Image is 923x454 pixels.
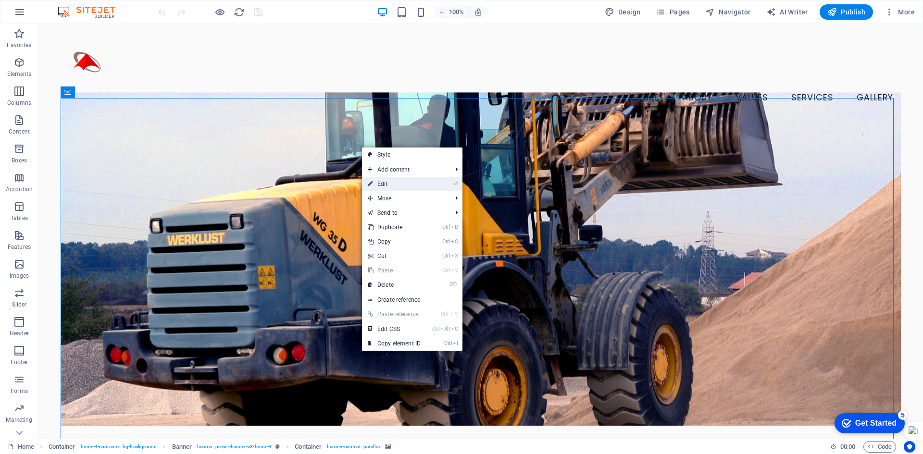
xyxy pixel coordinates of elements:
p: Forms [11,387,28,395]
span: Code [868,441,892,453]
i: Reload page [234,7,245,18]
p: Header [10,330,29,337]
button: Publish [820,4,873,20]
i: Ctrl [442,267,450,273]
button: AI Writer [762,4,812,20]
p: Images [10,272,29,280]
button: Code [863,441,896,453]
span: AI Writer [766,7,808,17]
span: . banner .preset-banner-v3-home-4 [196,441,272,453]
i: D [451,224,458,230]
p: Elements [7,70,32,78]
span: . home-4-container .bg-background [79,441,157,453]
div: 5 [71,2,81,12]
span: Pages [656,7,689,17]
span: Design [605,7,641,17]
button: reload [233,6,245,18]
button: Click here to leave preview mode and continue editing [214,6,225,18]
p: Columns [7,99,31,107]
a: ⌦Delete [362,278,426,292]
a: ⏎Edit [362,177,426,191]
i: Alt [440,326,450,332]
a: CtrlXCut [362,249,426,263]
i: V [451,267,458,273]
i: V [455,311,458,317]
span: Publish [827,7,865,17]
button: Usercentrics [904,441,915,453]
i: ⌦ [450,282,458,288]
button: Pages [652,4,693,20]
h6: 100% [449,6,464,18]
a: Style [362,147,462,162]
h6: Session time [830,441,856,453]
p: Features [8,243,31,251]
img: Editor Logo [55,6,127,18]
i: This element contains a background [385,444,391,449]
i: C [451,326,458,332]
button: 100% [435,6,469,18]
p: Favorites [7,41,31,49]
span: Click to select. Double-click to edit [49,441,75,453]
i: Ctrl [441,311,449,317]
a: CtrlDDuplicate [362,220,426,234]
i: On resize automatically adjust zoom level to fit chosen device. [474,8,483,16]
p: Accordion [6,185,33,193]
nav: breadcrumb [49,441,391,453]
button: Navigator [701,4,755,20]
div: Get Started [28,11,70,19]
i: X [451,253,458,259]
a: CtrlVPaste [362,263,426,278]
i: ⇧ [449,311,454,317]
i: Ctrl [442,224,450,230]
div: Design (Ctrl+Alt+Y) [601,4,645,20]
a: Ctrl⇧VPaste reference [362,307,426,321]
span: . banner-content .parallax [325,441,381,453]
i: Ctrl [444,340,452,346]
p: Footer [11,358,28,366]
span: More [885,7,915,17]
div: Get Started 5 items remaining, 0% complete [8,5,78,25]
span: : [847,443,848,450]
a: Create reference [362,293,462,307]
i: Ctrl [432,326,440,332]
i: Ctrl [442,238,450,245]
a: CtrlAltCEdit CSS [362,322,426,336]
button: More [881,4,919,20]
span: Click to select. Double-click to edit [172,441,192,453]
span: Move [362,191,448,206]
p: Boxes [12,157,27,164]
a: Click to cancel selection. Double-click to open Pages [8,441,34,453]
i: This element is a customizable preset [275,444,280,449]
i: Ctrl [442,253,450,259]
span: Click to select. Double-click to edit [295,441,322,453]
a: CtrlICopy element ID [362,336,426,351]
span: 00 00 [840,441,855,453]
p: Slider [12,301,27,308]
span: Add content [362,162,448,177]
a: CtrlCCopy [362,234,426,249]
i: ⏎ [453,181,458,187]
p: Marketing [6,416,32,424]
span: Navigator [705,7,751,17]
p: Content [9,128,30,135]
a: Send to [362,206,448,220]
button: Design [601,4,645,20]
i: I [453,340,458,346]
p: Tables [11,214,28,222]
i: C [451,238,458,245]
